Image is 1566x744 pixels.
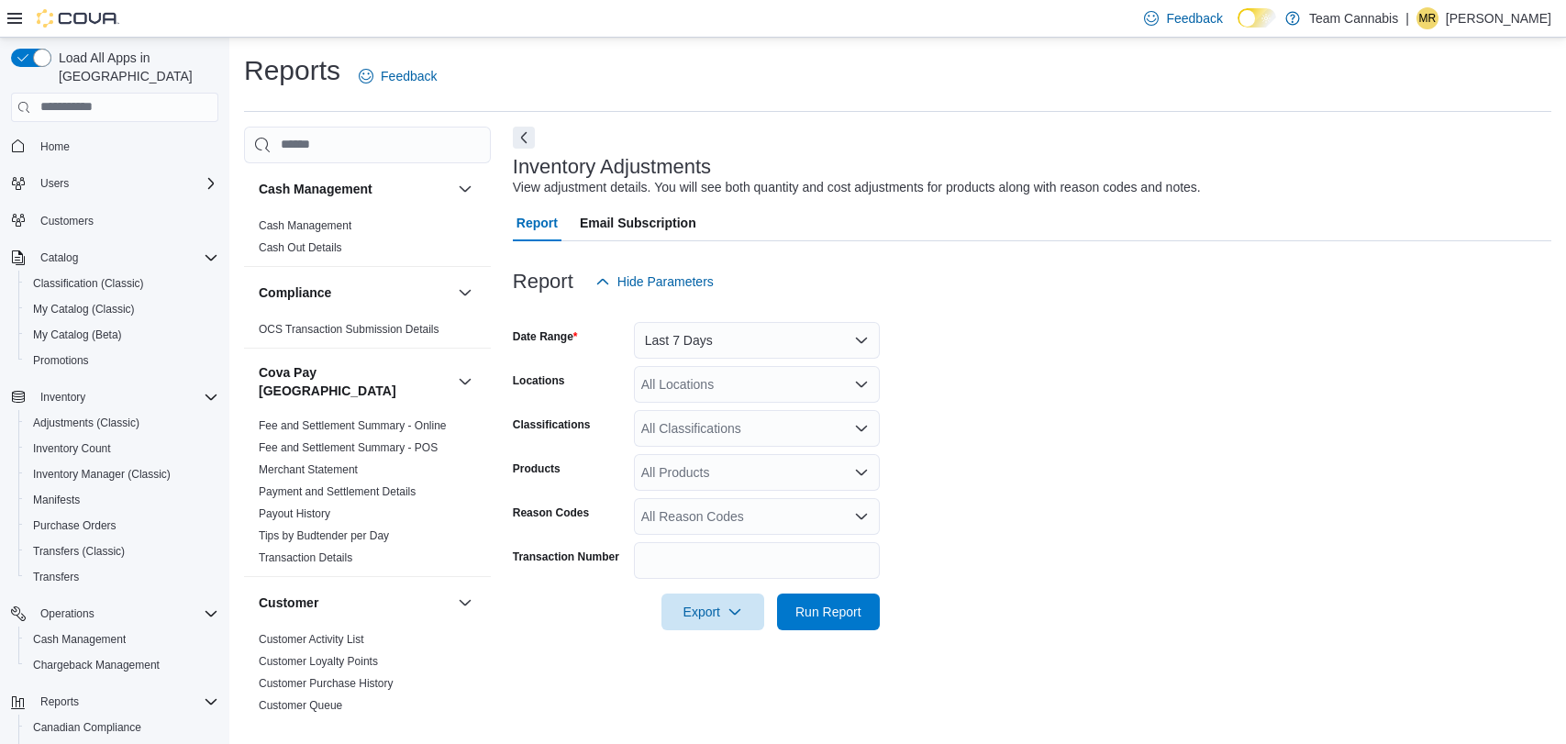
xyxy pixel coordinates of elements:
div: View adjustment details. You will see both quantity and cost adjustments for products along with ... [513,178,1201,197]
span: Transfers (Classic) [33,544,125,559]
span: Chargeback Management [33,658,160,672]
span: OCS Transaction Submission Details [259,322,439,337]
span: Load All Apps in [GEOGRAPHIC_DATA] [51,49,218,85]
button: Inventory Count [18,436,226,461]
span: Purchase Orders [26,515,218,537]
button: Adjustments (Classic) [18,410,226,436]
button: Open list of options [854,509,869,524]
label: Locations [513,373,565,388]
a: Promotions [26,350,96,372]
button: Inventory [4,384,226,410]
span: Report [516,205,558,241]
label: Date Range [513,329,578,344]
span: My Catalog (Beta) [33,328,122,342]
button: Purchase Orders [18,513,226,539]
span: Customer Queue [259,698,342,713]
button: Customer [454,592,476,614]
label: Classifications [513,417,591,432]
a: Customer Loyalty Points [259,655,378,668]
a: Canadian Compliance [26,716,149,738]
h3: Compliance [259,283,331,302]
button: Next [513,127,535,149]
a: Inventory Manager (Classic) [26,463,178,485]
a: OCS Transaction Submission Details [259,323,439,336]
span: Classification (Classic) [33,276,144,291]
span: Fee and Settlement Summary - POS [259,440,438,455]
p: | [1405,7,1409,29]
a: Purchase Orders [26,515,124,537]
div: Compliance [244,318,491,348]
a: My Catalog (Beta) [26,324,129,346]
a: Cash Out Details [259,241,342,254]
button: Users [33,172,76,194]
button: Open list of options [854,377,869,392]
button: Inventory Manager (Classic) [18,461,226,487]
span: Email Subscription [580,205,696,241]
span: Customers [40,214,94,228]
div: Cova Pay [GEOGRAPHIC_DATA] [244,415,491,576]
a: Customer Purchase History [259,677,394,690]
span: Cash Management [26,628,218,650]
p: [PERSON_NAME] [1446,7,1551,29]
span: Reports [33,691,218,713]
a: Fee and Settlement Summary - POS [259,441,438,454]
span: Tips by Budtender per Day [259,528,389,543]
span: Inventory Count [33,441,111,456]
span: Reports [40,694,79,709]
button: Compliance [454,282,476,304]
a: Payout History [259,507,330,520]
button: Export [661,594,764,630]
a: New Customers [259,721,337,734]
span: Operations [40,606,94,621]
span: Customer Activity List [259,632,364,647]
button: Operations [33,603,102,625]
a: Transfers (Classic) [26,540,132,562]
input: Dark Mode [1238,8,1276,28]
span: Payout History [259,506,330,521]
a: Merchant Statement [259,463,358,476]
span: Inventory Count [26,438,218,460]
button: Users [4,171,226,196]
span: Canadian Compliance [33,720,141,735]
label: Transaction Number [513,550,619,564]
span: Inventory [40,390,85,405]
span: Manifests [26,489,218,511]
span: Cash Management [259,218,351,233]
span: Fee and Settlement Summary - Online [259,418,447,433]
span: Inventory Manager (Classic) [26,463,218,485]
button: Customers [4,207,226,234]
button: Customer [259,594,450,612]
span: Inventory Manager (Classic) [33,467,171,482]
button: Transfers [18,564,226,590]
button: Manifests [18,487,226,513]
span: Users [40,176,69,191]
h3: Cova Pay [GEOGRAPHIC_DATA] [259,363,450,400]
span: Merchant Statement [259,462,358,477]
a: Customer Activity List [259,633,364,646]
div: Cash Management [244,215,491,266]
span: Cash Management [33,632,126,647]
h3: Cash Management [259,180,372,198]
span: Classification (Classic) [26,272,218,294]
span: Customer Purchase History [259,676,394,691]
span: Promotions [33,353,89,368]
button: Last 7 Days [634,322,880,359]
span: Chargeback Management [26,654,218,676]
span: Catalog [40,250,78,265]
span: Canadian Compliance [26,716,218,738]
a: Customers [33,210,101,232]
button: Cova Pay [GEOGRAPHIC_DATA] [454,371,476,393]
span: Catalog [33,247,218,269]
span: Export [672,594,753,630]
span: Adjustments (Classic) [33,416,139,430]
button: Cash Management [18,627,226,652]
button: Open list of options [854,421,869,436]
a: Feedback [351,58,444,94]
a: Manifests [26,489,87,511]
span: Transaction Details [259,550,352,565]
span: Feedback [1166,9,1222,28]
span: Purchase Orders [33,518,117,533]
button: Hide Parameters [588,263,721,300]
a: Fee and Settlement Summary - Online [259,419,447,432]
